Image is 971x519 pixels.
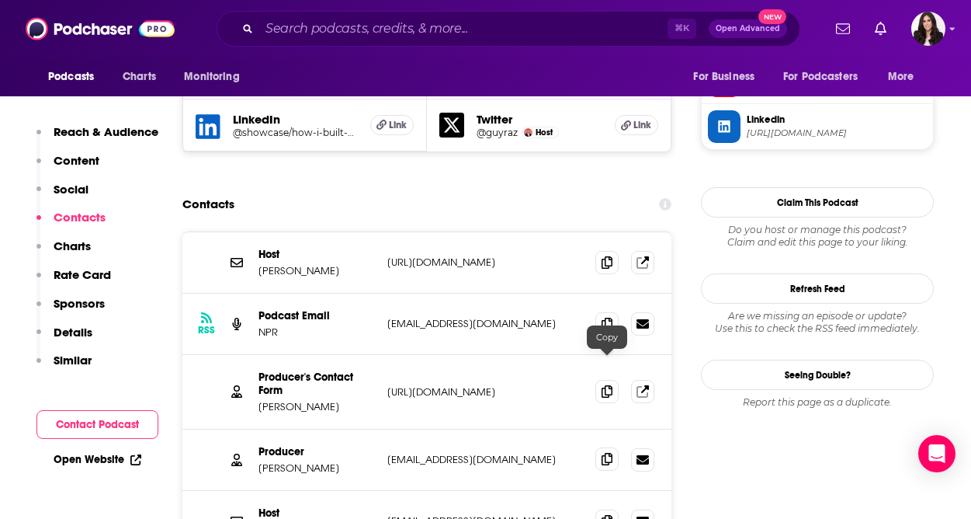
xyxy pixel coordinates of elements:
[389,119,407,131] span: Link
[258,371,375,397] p: Producer's Contact Form
[54,124,158,139] p: Reach & Audience
[258,309,375,322] p: Podcast Email
[387,256,583,269] p: [URL][DOMAIN_NAME]
[708,110,927,143] a: Linkedin[URL][DOMAIN_NAME]
[184,66,239,88] span: Monitoring
[701,187,934,218] button: Claim This Podcast
[54,153,99,168] p: Content
[36,210,106,239] button: Contacts
[911,12,945,46] button: Show profile menu
[387,453,583,466] p: [EMAIL_ADDRESS][DOMAIN_NAME]
[633,119,651,131] span: Link
[701,224,934,236] span: Do you host or manage this podcast?
[701,360,934,390] a: Seeing Double?
[387,385,583,399] p: [URL][DOMAIN_NAME]
[36,353,92,381] button: Similar
[217,11,800,47] div: Search podcasts, credits, & more...
[54,210,106,225] p: Contacts
[258,248,375,261] p: Host
[123,66,156,88] span: Charts
[36,410,158,439] button: Contact Podcast
[173,62,259,92] button: open menu
[198,324,215,336] h3: RSS
[36,325,92,354] button: Details
[830,16,856,42] a: Show notifications dropdown
[888,66,914,88] span: More
[259,16,668,41] input: Search podcasts, credits, & more...
[524,128,532,137] img: Guy Raz
[783,66,858,88] span: For Podcasters
[701,224,934,249] div: Claim and edit this page to your liking.
[36,296,105,325] button: Sponsors
[693,66,754,88] span: For Business
[877,62,934,92] button: open menu
[918,435,955,472] div: Open Intercom Messenger
[701,396,934,409] div: Report this page as a duplicate.
[258,264,375,277] p: [PERSON_NAME]
[26,14,175,44] img: Podchaser - Follow, Share and Rate Podcasts
[36,153,99,182] button: Content
[37,62,114,92] button: open menu
[48,66,94,88] span: Podcasts
[911,12,945,46] img: User Profile
[258,462,375,475] p: [PERSON_NAME]
[258,400,375,413] p: [PERSON_NAME]
[716,25,780,33] span: Open Advanced
[668,19,696,39] span: ⌘ K
[747,127,927,139] span: https://www.linkedin.com/in/showcase/how-i-built-this/
[615,115,658,135] a: Link
[869,16,893,42] a: Show notifications dropdown
[773,62,880,92] button: open menu
[36,182,88,211] button: Social
[258,326,375,339] p: NPR
[709,19,787,38] button: Open AdvancedNew
[113,62,165,92] a: Charts
[54,353,92,367] p: Similar
[36,267,111,296] button: Rate Card
[701,273,934,304] button: Refresh Feed
[536,127,553,138] span: Host
[54,267,111,282] p: Rate Card
[747,113,927,127] span: Linkedin
[911,12,945,46] span: Logged in as RebeccaShapiro
[54,453,141,466] a: Open Website
[54,296,105,311] p: Sponsors
[36,239,91,267] button: Charts
[54,325,92,340] p: Details
[387,317,583,330] p: [EMAIL_ADDRESS][DOMAIN_NAME]
[477,127,518,138] a: @guyraz
[54,182,88,197] p: Social
[182,190,234,219] h2: Contacts
[233,112,358,127] h5: LinkedIn
[682,62,774,92] button: open menu
[370,115,414,135] a: Link
[258,445,375,458] p: Producer
[701,310,934,335] div: Are we missing an episode or update? Use this to check the RSS feed immediately.
[758,9,786,24] span: New
[54,239,91,253] p: Charts
[477,112,602,127] h5: Twitter
[233,127,358,138] a: @showcase/how-i-built-this/
[36,124,158,153] button: Reach & Audience
[587,326,627,349] div: Copy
